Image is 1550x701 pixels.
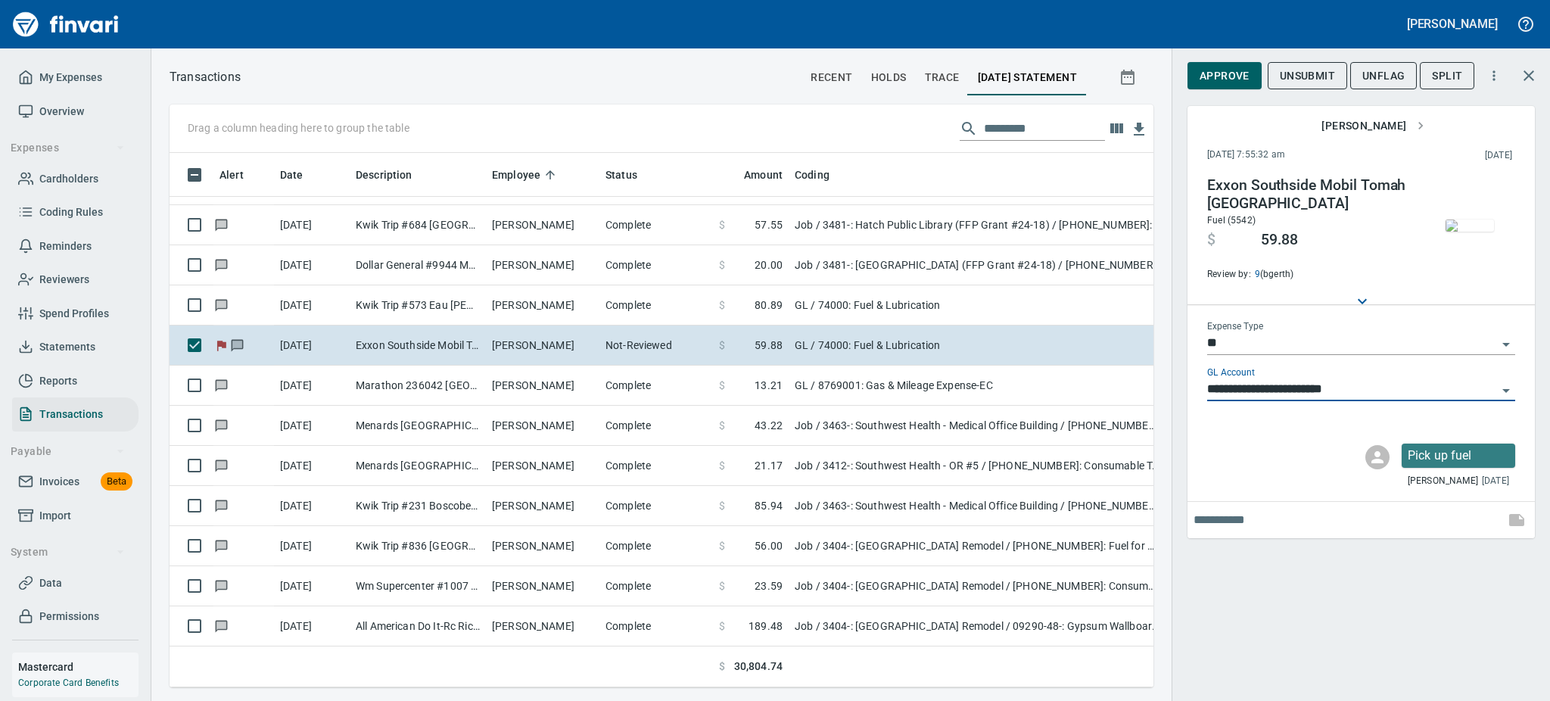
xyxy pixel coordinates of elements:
[213,340,229,350] span: Flagged
[1496,380,1517,401] button: Open
[599,205,713,245] td: Complete
[599,526,713,566] td: Complete
[1499,502,1535,538] span: This records your note into the expense. If you would like to send a message to an employee inste...
[39,574,62,593] span: Data
[9,6,123,42] img: Finvari
[789,606,1167,646] td: Job / 3404-: [GEOGRAPHIC_DATA] Remodel / 09290-48-: Gypsum Wallboard M&J Inst / 2: Material
[11,139,125,157] span: Expenses
[39,270,89,289] span: Reviewers
[486,285,599,326] td: [PERSON_NAME]
[789,326,1167,366] td: GL / 74000: Fuel & Lubrication
[356,166,432,184] span: Description
[39,304,109,323] span: Spend Profiles
[599,566,713,606] td: Complete
[492,166,560,184] span: Employee
[1207,148,1385,163] span: [DATE] 7:55:32 am
[719,298,725,313] span: $
[599,245,713,285] td: Complete
[789,406,1167,446] td: Job / 3463-: Southwest Health - Medical Office Building / [PHONE_NUMBER]: Consumable Tools & Acce...
[188,120,409,136] p: Drag a column heading here to group the table
[599,366,713,406] td: Complete
[5,134,131,162] button: Expenses
[486,606,599,646] td: [PERSON_NAME]
[39,203,103,222] span: Coding Rules
[213,541,229,550] span: Has messages
[39,405,103,424] span: Transactions
[213,260,229,269] span: Has messages
[719,257,725,273] span: $
[755,418,783,433] span: 43.22
[213,621,229,631] span: Has messages
[1408,447,1509,465] p: Pick up fuel
[1362,67,1405,86] span: UnFlag
[719,498,725,513] span: $
[719,578,725,594] span: $
[724,166,783,184] span: Amount
[755,257,783,273] span: 20.00
[1315,112,1430,140] button: [PERSON_NAME]
[274,486,350,526] td: [DATE]
[350,526,486,566] td: Kwik Trip #836 [GEOGRAPHIC_DATA] [GEOGRAPHIC_DATA]
[274,606,350,646] td: [DATE]
[229,340,245,350] span: Has messages
[213,220,229,229] span: Has messages
[280,166,323,184] span: Date
[755,458,783,473] span: 21.17
[599,606,713,646] td: Complete
[350,245,486,285] td: Dollar General #9944 Mauston [GEOGRAPHIC_DATA]
[219,166,244,184] span: Alert
[274,406,350,446] td: [DATE]
[486,326,599,366] td: [PERSON_NAME]
[39,102,84,121] span: Overview
[599,406,713,446] td: Complete
[350,606,486,646] td: All American Do It-Rc Richland Cent [GEOGRAPHIC_DATA]
[350,446,486,486] td: Menards [GEOGRAPHIC_DATA] [GEOGRAPHIC_DATA] [GEOGRAPHIC_DATA] [GEOGRAPHIC_DATA]
[1496,334,1517,355] button: Open
[755,578,783,594] span: 23.59
[1105,117,1128,140] button: Choose columns to display
[350,326,486,366] td: Exxon Southside Mobil Tomah [GEOGRAPHIC_DATA]
[789,526,1167,566] td: Job / 3404-: [GEOGRAPHIC_DATA] Remodel / [PHONE_NUMBER]: Fuel for General Conditions Equipment / ...
[719,618,725,634] span: $
[12,229,139,263] a: Reminders
[789,245,1167,285] td: Job / 3481-: [GEOGRAPHIC_DATA] (FFP Grant #24-18) / [PHONE_NUMBER]: Consumable CM/GC / 8: Indirects
[755,338,783,353] span: 59.88
[11,543,125,562] span: System
[219,166,263,184] span: Alert
[789,366,1167,406] td: GL / 8769001: Gas & Mileage Expense-EC
[486,245,599,285] td: [PERSON_NAME]
[12,499,139,533] a: Import
[719,458,725,473] span: $
[599,446,713,486] td: Complete
[749,618,783,634] span: 189.48
[274,446,350,486] td: [DATE]
[350,366,486,406] td: Marathon 236042 [GEOGRAPHIC_DATA]
[599,486,713,526] td: Complete
[719,538,725,553] span: $
[274,526,350,566] td: [DATE]
[605,166,657,184] span: Status
[39,68,102,87] span: My Expenses
[1408,474,1478,489] span: [PERSON_NAME]
[213,300,229,310] span: Has messages
[274,285,350,326] td: [DATE]
[12,600,139,634] a: Permissions
[213,420,229,430] span: Has messages
[12,95,139,129] a: Overview
[12,263,139,297] a: Reviewers
[811,68,852,87] span: recent
[350,285,486,326] td: Kwik Trip #573 Eau [PERSON_NAME]
[12,397,139,432] a: Transactions
[18,678,119,688] a: Corporate Card Benefits
[170,68,241,86] p: Transactions
[1482,474,1509,489] span: [DATE]
[1385,148,1512,164] span: This charge was settled by the merchant and appears on the 2025/09/06 statement.
[213,581,229,590] span: Has messages
[101,473,132,491] span: Beta
[213,500,229,510] span: Has messages
[12,162,139,196] a: Cardholders
[1477,59,1511,92] button: More
[789,446,1167,486] td: Job / 3412-: Southwest Health - OR #5 / [PHONE_NUMBER]: Consumable Tools & Accessories - General ...
[12,566,139,600] a: Data
[274,566,350,606] td: [DATE]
